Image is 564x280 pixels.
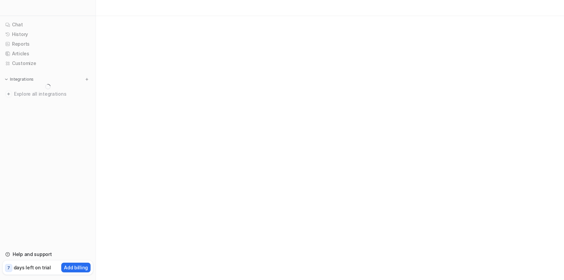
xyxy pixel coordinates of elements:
button: Integrations [3,76,36,83]
img: expand menu [4,77,9,82]
p: 7 [7,265,10,271]
p: Add billing [64,264,88,271]
a: Help and support [3,250,93,259]
img: explore all integrations [5,91,12,97]
a: History [3,30,93,39]
a: Explore all integrations [3,89,93,99]
span: Explore all integrations [14,89,90,99]
img: menu_add.svg [85,77,89,82]
button: Add billing [61,263,91,272]
p: Integrations [10,77,34,82]
a: Customize [3,59,93,68]
a: Chat [3,20,93,29]
p: days left on trial [14,264,51,271]
a: Reports [3,39,93,49]
a: Articles [3,49,93,58]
